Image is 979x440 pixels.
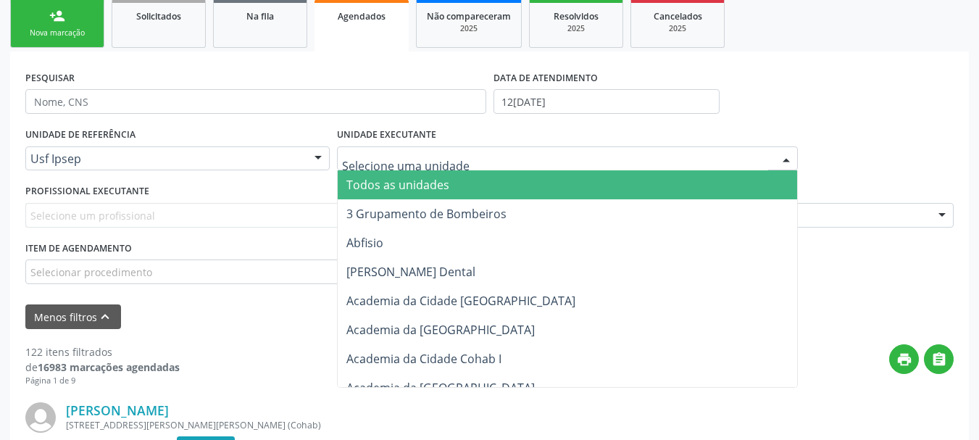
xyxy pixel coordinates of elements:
span: Agendados [338,10,386,22]
span: Abfisio [346,235,383,251]
label: DATA DE ATENDIMENTO [493,67,598,89]
span: Cancelados [654,10,702,22]
span: 3 Grupamento de Bombeiros [346,206,507,222]
input: Nome, CNS [25,89,486,114]
label: UNIDADE DE REFERÊNCIA [25,124,136,146]
span: Não compareceram [427,10,511,22]
span: Selecionar procedimento [30,265,152,280]
input: Selecione uma unidade [342,151,768,180]
span: Academia da [GEOGRAPHIC_DATA] [346,380,535,396]
div: person_add [49,8,65,24]
a: [PERSON_NAME] [66,402,169,418]
div: 2025 [641,23,714,34]
label: Item de agendamento [25,238,132,260]
img: img [25,402,56,433]
div: 2025 [540,23,612,34]
strong: 16983 marcações agendadas [38,360,180,374]
span: Resolvidos [554,10,599,22]
span: Todos as unidades [346,177,449,193]
i: print [896,352,912,368]
div: Página 1 de 9 [25,375,180,387]
div: 2025 [427,23,511,34]
span: Academia da Cidade Cohab I [346,351,501,367]
label: PESQUISAR [25,67,75,89]
span: Solicitados [136,10,181,22]
label: PROFISSIONAL EXECUTANTE [25,180,149,203]
span: Academia da [GEOGRAPHIC_DATA] [346,322,535,338]
span: Academia da Cidade [GEOGRAPHIC_DATA] [346,293,575,309]
span: Usf Ipsep [30,151,300,166]
div: 122 itens filtrados [25,344,180,360]
span: Na fila [246,10,274,22]
span: [PERSON_NAME] Dental [346,264,475,280]
div: Nova marcação [21,28,93,38]
label: UNIDADE EXECUTANTE [337,124,436,146]
button: print [889,344,919,374]
input: Selecione um intervalo [493,89,720,114]
div: [STREET_ADDRESS][PERSON_NAME][PERSON_NAME] (Cohab) [66,419,736,431]
button:  [924,344,954,374]
div: de [25,360,180,375]
i: keyboard_arrow_up [97,309,113,325]
i:  [931,352,947,368]
button: Menos filtroskeyboard_arrow_up [25,304,121,330]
